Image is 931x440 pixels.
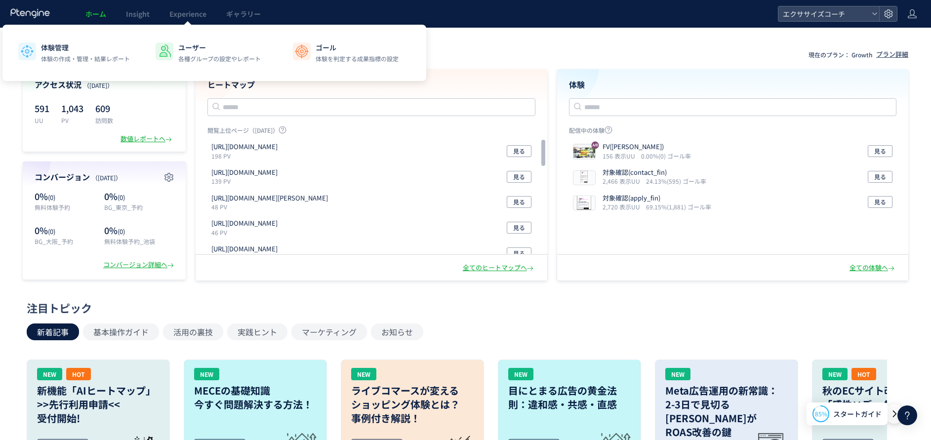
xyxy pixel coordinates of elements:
[513,247,525,259] span: 見る
[194,384,317,411] h3: MECEの基礎知識 今すぐ問題解決する方法！
[211,219,278,228] p: https://shapes-international.co.jp/store/kawaguchi
[118,227,125,236] span: (0)
[104,190,174,203] p: 0%
[351,384,474,425] h3: ライブコマースが変える ショッピング体験とは？ 事例付き解説！
[61,100,83,116] p: 1,043
[603,168,702,177] p: 対象確認(contact_fin)
[207,126,535,138] p: 閲覧上位ページ（[DATE]）
[104,203,174,211] p: BG_東京_予約
[95,100,113,116] p: 609
[194,368,219,380] div: NEW
[822,368,848,380] div: NEW
[27,300,899,316] div: 注目トピック
[95,116,113,124] p: 訪問数
[48,227,55,236] span: (0)
[573,171,595,185] img: 0de609a69396425248617afdb2a8d67e1722504338188.png
[316,54,399,63] p: 体験を判定する成果指標の設定
[35,79,174,90] h4: アクセス状況
[211,244,278,254] p: https://shapes-international.co.jp/store/nambaskyo
[35,190,99,203] p: 0%
[603,194,707,203] p: 対象確認(apply_fin)
[37,368,62,380] div: NEW
[371,323,423,340] button: お知らせ
[513,196,525,208] span: 見る
[103,260,176,270] div: コンバージョン詳細へ
[507,247,531,259] button: 見る
[104,224,174,237] p: 0%
[85,9,106,19] span: ホーム
[211,254,282,262] p: 41 PV
[603,202,644,211] i: 2,720 表示UU
[851,368,876,380] div: HOT
[603,152,639,160] i: 156 表示UU
[35,237,99,245] p: BG_大阪_予約
[35,100,49,116] p: 591
[92,173,121,182] span: （[DATE]）
[815,409,827,418] span: 85%
[513,145,525,157] span: 見る
[573,145,595,159] img: 75bc9510a198fd956789d57a0b57db2b1756885886511.jpeg
[66,368,91,380] div: HOT
[211,152,282,160] p: 198 PV
[291,323,367,340] button: マーケティング
[573,196,595,210] img: 510b07899b16470ee8140da9b665b1571721111989863.png
[126,9,150,19] span: Insight
[207,79,535,90] h4: ヒートマップ
[41,54,130,63] p: 体験の作成・管理・結果レポート
[37,384,160,425] h3: 新機能「AIヒートマップ」 >>先行利用申請<< 受付開始!
[178,42,261,52] p: ユーザー
[104,237,174,245] p: 無料体験予約_池袋
[211,228,282,237] p: 46 PV
[868,171,892,183] button: 見る
[211,202,332,211] p: 48 PV
[211,194,328,203] p: https://shapes-international.co.jp/hain-pilates
[569,79,897,90] h4: 体験
[876,50,908,59] div: プラン詳細
[41,42,130,52] p: 体験管理
[121,134,174,144] div: 数値レポートへ
[569,126,897,138] p: 配信中の体験
[226,9,261,19] span: ギャラリー
[646,202,711,211] i: 69.15%(1,881) ゴール率
[178,54,261,63] p: 各種グループの設定やレポート
[507,171,531,183] button: 見る
[118,193,125,202] span: (0)
[463,263,535,273] div: 全てのヒートマップへ
[603,142,687,152] p: FV(町田)
[316,42,399,52] p: ゴール
[211,168,278,177] p: https://exercisecoach.co.jp/lp5
[874,145,886,157] span: 見る
[507,222,531,234] button: 見る
[61,116,83,124] p: PV
[211,177,282,185] p: 139 PV
[665,384,788,439] h3: Meta広告運用の新常識： 2-3日で見切る[PERSON_NAME]が ROAS改善の鍵
[868,196,892,208] button: 見る
[641,152,691,160] i: 0.00%(0) ゴール率
[780,6,868,21] span: エクササイズコーチ
[35,171,174,183] h4: コンバージョン
[35,224,99,237] p: 0%
[211,142,278,152] p: https://shapes-international.co.jp/home/cam11
[227,323,287,340] button: 実践ヒント
[508,368,533,380] div: NEW
[35,116,49,124] p: UU
[646,177,706,185] i: 24.13%(595) ゴール率
[508,384,631,411] h3: 目にとまる広告の黄金法則：違和感・共感・直感
[809,50,872,59] p: 現在のプラン： Growth
[169,9,206,19] span: Experience
[507,145,531,157] button: 見る
[507,196,531,208] button: 見る
[833,409,882,419] span: スタートガイド
[874,196,886,208] span: 見る
[35,203,99,211] p: 無料体験予約
[850,263,896,273] div: 全ての体験へ
[665,368,690,380] div: NEW
[351,368,376,380] div: NEW
[83,323,159,340] button: 基本操作ガイド
[513,171,525,183] span: 見る
[874,171,886,183] span: 見る
[27,323,79,340] button: 新着記事
[868,145,892,157] button: 見る
[163,323,223,340] button: 活用の裏技
[513,222,525,234] span: 見る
